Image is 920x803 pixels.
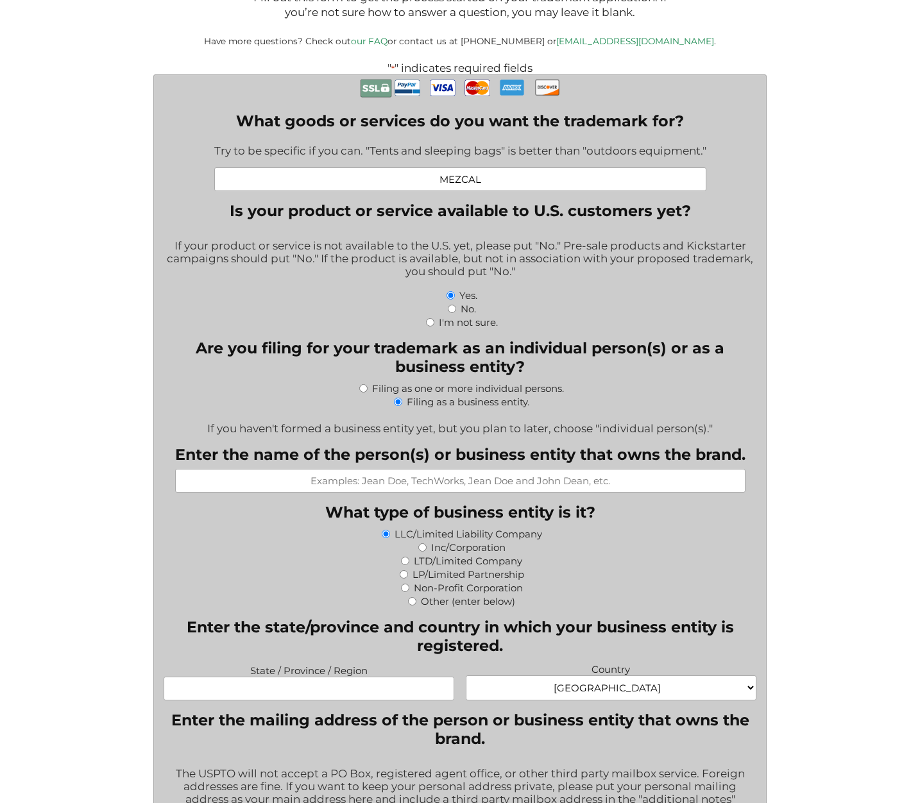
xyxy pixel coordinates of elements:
input: Examples: Jean Doe, TechWorks, Jean Doe and John Dean, etc. [175,469,745,493]
label: No. [461,303,476,315]
legend: Is your product or service available to U.S. customers yet? [230,201,691,220]
img: PayPal [395,75,420,101]
input: Examples: Pet leashes; Healthcare consulting; Web-based accounting software [214,167,706,191]
img: MasterCard [464,75,490,101]
label: LTD/Limited Company [414,555,522,567]
img: Secure Payment with SSL [360,75,392,101]
div: If your product or service is not available to the U.S. yet, please put "No." Pre-sale products a... [164,231,756,288]
legend: Are you filing for your trademark as an individual person(s) or as a business entity? [164,339,756,376]
label: What goods or services do you want the trademark for? [214,112,706,130]
label: I'm not sure. [439,316,498,328]
div: Try to be specific if you can. "Tents and sleeping bags" is better than "outdoors equipment." [214,136,706,167]
label: Filing as a business entity. [407,396,529,408]
label: Yes. [459,289,477,301]
label: Other (enter below) [421,595,515,607]
label: Enter the name of the person(s) or business entity that owns the brand. [175,445,745,464]
p: " " indicates required fields [119,62,800,74]
legend: Enter the state/province and country in which your business entity is registered. [164,618,756,655]
label: LP/Limited Partnership [413,568,524,580]
a: our FAQ [351,36,388,46]
label: Filing as one or more individual persons. [372,382,564,394]
legend: What type of business entity is it? [325,503,595,521]
label: Non-Profit Corporation [414,582,523,594]
a: [EMAIL_ADDRESS][DOMAIN_NAME] [556,36,714,46]
small: Have more questions? Check out or contact us at [PHONE_NUMBER] or . [204,36,716,46]
img: AmEx [499,75,525,100]
img: Discover [534,75,560,99]
label: State / Province / Region [164,661,454,677]
legend: Enter the mailing address of the person or business entity that owns the brand. [164,711,756,748]
div: If you haven't formed a business entity yet, but you plan to later, choose "individual person(s)." [164,414,756,435]
label: LLC/Limited Liability Company [395,528,542,540]
label: Inc/Corporation [431,541,506,554]
label: Country [466,660,756,675]
img: Visa [430,75,456,101]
